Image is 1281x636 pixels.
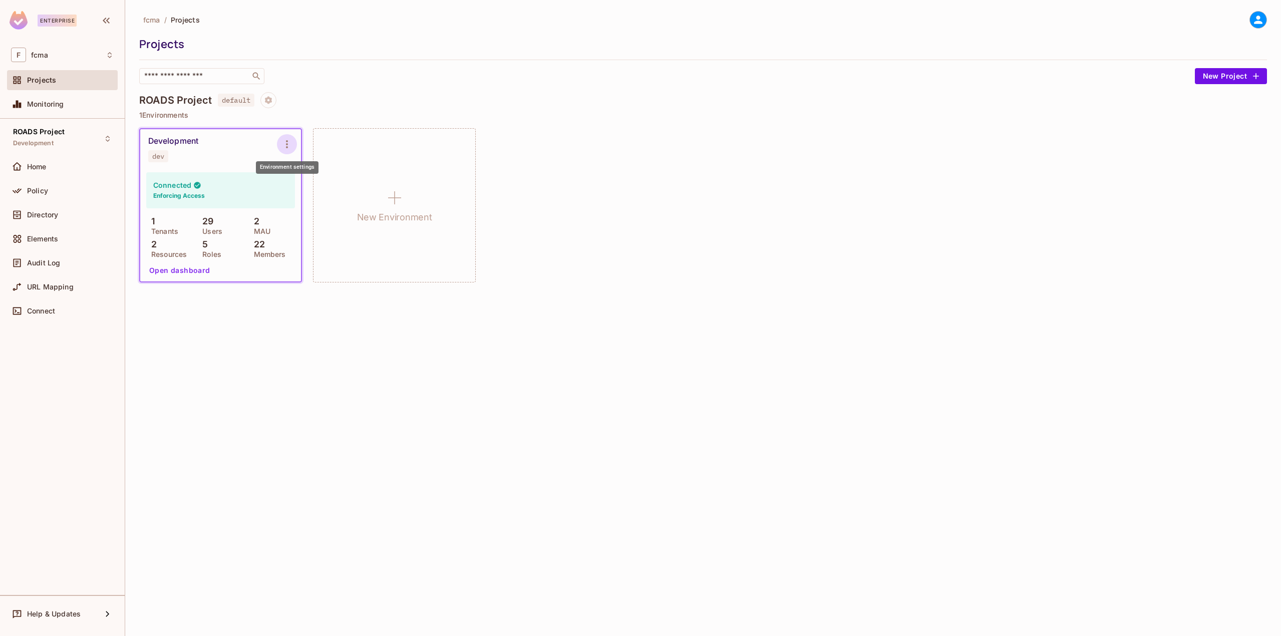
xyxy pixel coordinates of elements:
[13,139,54,147] span: Development
[153,180,191,190] h4: Connected
[146,216,155,226] p: 1
[153,191,205,200] h6: Enforcing Access
[249,216,259,226] p: 2
[10,11,28,30] img: SReyMgAAAABJRU5ErkJggg==
[218,94,254,107] span: default
[27,235,58,243] span: Elements
[171,15,200,25] span: Projects
[1195,68,1267,84] button: New Project
[197,216,213,226] p: 29
[152,152,164,160] div: dev
[27,283,74,291] span: URL Mapping
[249,227,270,235] p: MAU
[148,136,198,146] div: Development
[27,187,48,195] span: Policy
[197,227,222,235] p: Users
[27,259,60,267] span: Audit Log
[11,48,26,62] span: F
[146,239,157,249] p: 2
[143,15,160,25] span: fcma
[249,239,265,249] p: 22
[277,134,297,154] button: Environment settings
[139,94,212,106] h4: ROADS Project
[164,15,167,25] li: /
[256,161,318,174] div: Environment settings
[38,15,77,27] div: Enterprise
[27,76,56,84] span: Projects
[27,100,64,108] span: Monitoring
[27,211,58,219] span: Directory
[27,163,47,171] span: Home
[31,51,48,59] span: Workspace: fcma
[197,239,208,249] p: 5
[146,227,178,235] p: Tenants
[139,111,1267,119] p: 1 Environments
[145,262,214,278] button: Open dashboard
[260,97,276,107] span: Project settings
[146,250,187,258] p: Resources
[249,250,286,258] p: Members
[357,210,432,225] h1: New Environment
[13,128,65,136] span: ROADS Project
[139,37,1262,52] div: Projects
[197,250,221,258] p: Roles
[27,307,55,315] span: Connect
[27,610,81,618] span: Help & Updates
